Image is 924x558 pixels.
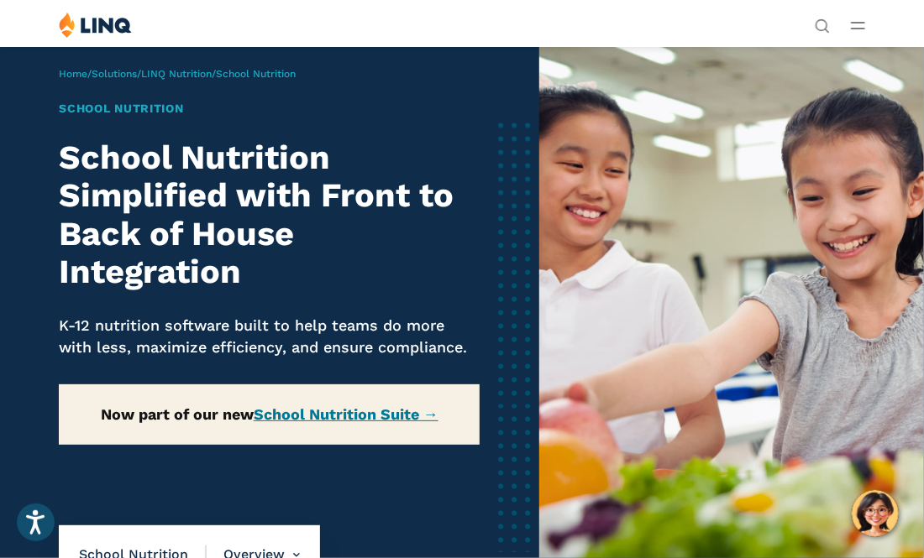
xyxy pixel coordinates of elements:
[216,68,296,80] span: School Nutrition
[141,68,212,80] a: LINQ Nutrition
[92,68,137,80] a: Solutions
[254,405,438,423] a: School Nutrition Suite →
[59,12,132,38] img: LINQ | K‑12 Software
[852,490,899,537] button: Hello, have a question? Let’s chat.
[815,12,830,32] nav: Utility Navigation
[59,68,87,80] a: Home
[59,100,480,117] h1: School Nutrition
[815,17,830,32] button: Open Search Bar
[59,315,480,357] p: K-12 nutrition software built to help teams do more with less, maximize efficiency, and ensure co...
[59,68,296,80] span: / / /
[59,138,480,292] h2: School Nutrition Simplified with Front to Back of House Integration
[101,405,438,423] strong: Now part of our new
[851,16,865,34] button: Open Main Menu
